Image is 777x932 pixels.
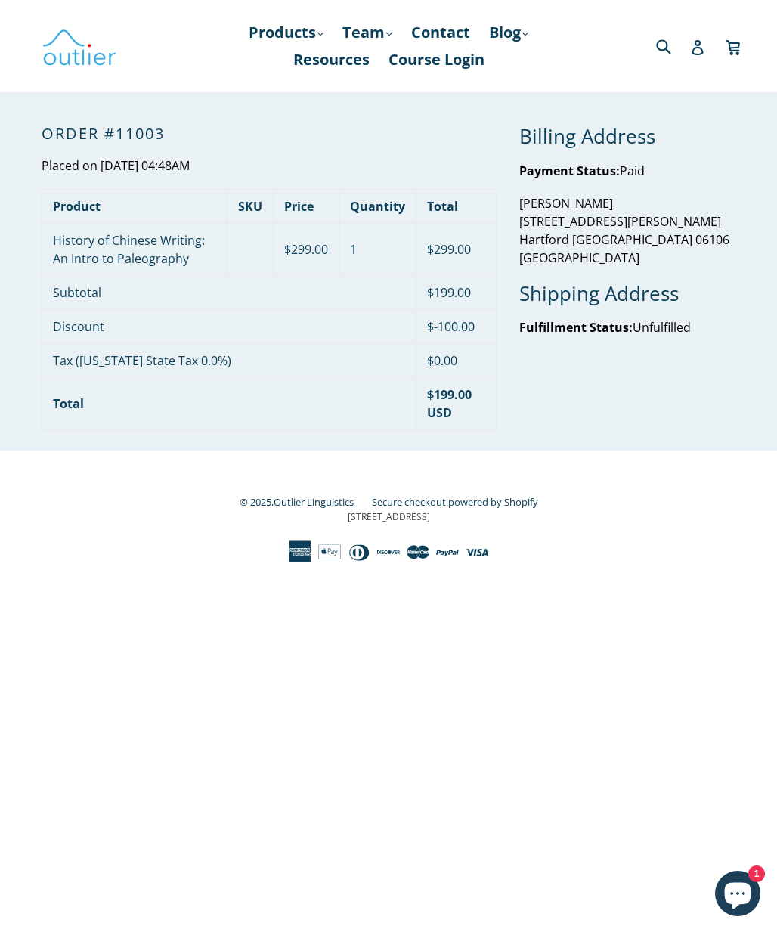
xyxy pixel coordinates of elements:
a: Course Login [381,46,492,73]
p: [PERSON_NAME] [STREET_ADDRESS][PERSON_NAME] Hartford [GEOGRAPHIC_DATA] 06106 [GEOGRAPHIC_DATA] [519,194,735,267]
a: Resources [286,46,377,73]
th: Total [416,189,497,223]
a: Secure checkout powered by Shopify [372,495,538,509]
td: $299.00 [274,223,339,275]
a: Outlier Linguistics [274,495,354,509]
h3: Shipping Address [519,282,735,305]
p: Placed on [DATE] 04:48AM [42,156,497,175]
td: Discount [42,309,416,343]
th: Product [42,189,228,223]
strong: Payment Status: [519,163,620,179]
a: History of Chinese Writing: An Intro to Paleography [53,232,205,267]
th: Quantity [339,189,416,223]
a: Products [241,19,331,46]
strong: Fulfillment Status: [519,319,633,336]
td: $199.00 [416,275,497,309]
td: $0.00 [416,343,497,377]
p: Unfulfilled [519,318,735,336]
th: SKU [228,189,274,223]
td: $-100.00 [416,309,497,343]
h2: Order #11003 [42,125,497,143]
inbox-online-store-chat: Shopify online store chat [710,871,765,920]
a: Blog [481,19,536,46]
td: 1 [339,223,416,275]
img: Outlier Linguistics [42,24,117,68]
small: © 2025, [240,495,369,509]
p: [STREET_ADDRESS] [42,510,735,524]
input: Search [652,30,694,61]
strong: Total [53,395,84,412]
a: Contact [404,19,478,46]
h3: Billing Address [519,125,735,148]
td: Subtotal [42,275,416,309]
p: Paid [519,162,735,180]
td: $299.00 [416,223,497,275]
th: Price [274,189,339,223]
a: Team [335,19,400,46]
strong: $199.00 USD [427,386,472,421]
td: Tax ([US_STATE] State Tax 0.0%) [42,343,416,377]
